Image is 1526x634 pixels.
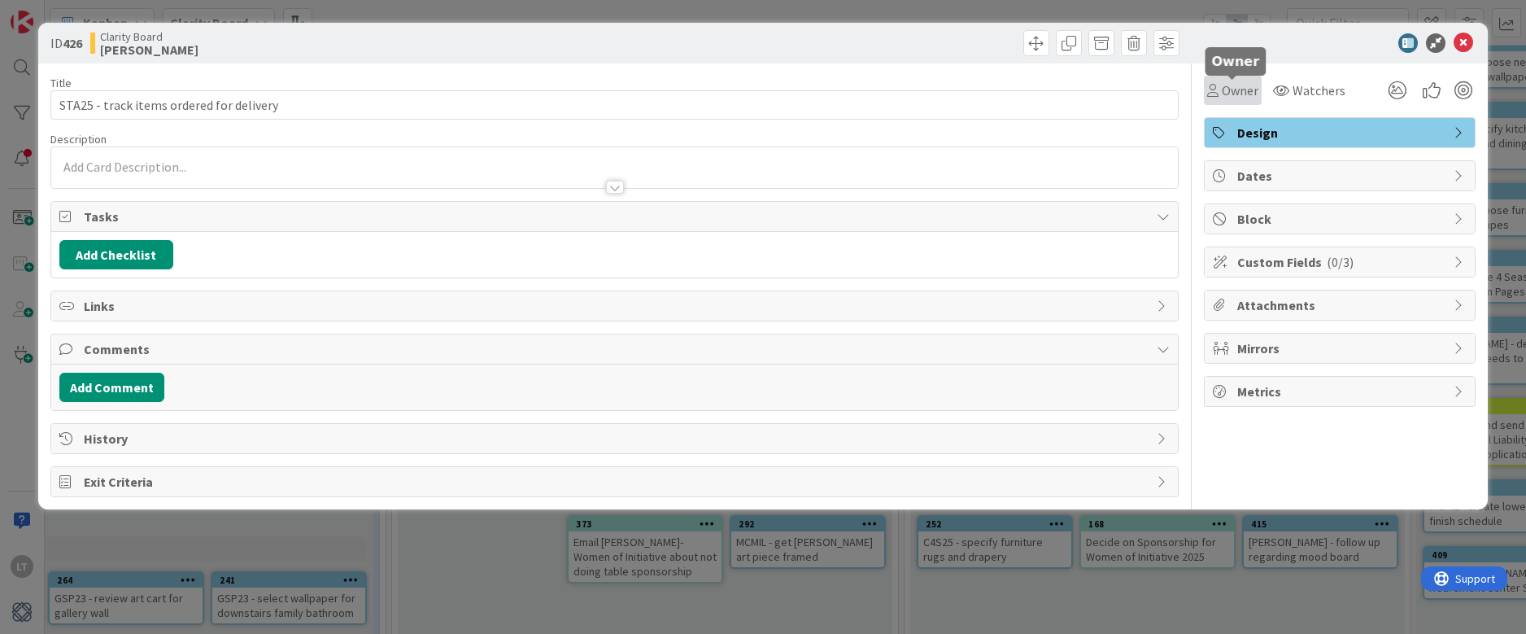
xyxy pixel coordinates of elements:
span: Owner [1222,81,1258,100]
span: Dates [1237,166,1445,186]
span: ( 0/3 ) [1327,254,1354,270]
b: 426 [63,35,82,51]
span: Metrics [1237,382,1445,401]
button: Add Comment [59,373,164,402]
h5: Owner [1212,54,1260,69]
span: Clarity Board [100,30,198,43]
span: ID [50,33,82,53]
button: Add Checklist [59,240,173,269]
span: Block [1237,209,1445,229]
span: Mirrors [1237,339,1445,358]
span: History [84,429,1149,448]
span: Tasks [84,207,1149,226]
input: type card name here... [50,90,1179,120]
span: Custom Fields [1237,252,1445,272]
b: [PERSON_NAME] [100,43,198,56]
span: Design [1237,123,1445,142]
span: Support [34,2,74,22]
span: Description [50,132,107,146]
label: Title [50,76,72,90]
span: Links [84,296,1149,316]
span: Watchers [1293,81,1345,100]
span: Comments [84,339,1149,359]
span: Attachments [1237,295,1445,315]
span: Exit Criteria [84,472,1149,492]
